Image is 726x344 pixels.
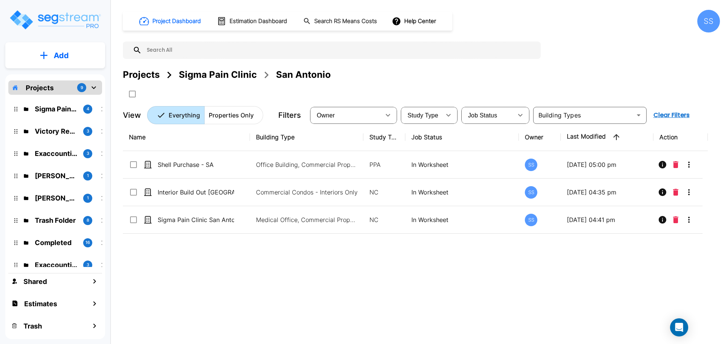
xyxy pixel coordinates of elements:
p: PPA [369,160,399,169]
p: Commercial Condos - Interiors Only [256,188,358,197]
th: Owner [519,123,561,151]
button: More-Options [681,212,697,227]
p: Filters [278,110,301,121]
p: Interior Build Out [GEOGRAPHIC_DATA] [158,188,234,197]
div: SS [525,214,537,226]
p: 3 [87,150,89,157]
p: [DATE] 04:35 pm [567,188,647,197]
p: Projects [26,83,54,93]
div: Select [463,105,513,126]
span: Study Type [408,112,438,119]
p: 16 [85,239,90,246]
button: Estimation Dashboard [214,13,291,29]
p: Atkinson Candy [35,171,77,181]
button: Help Center [390,14,439,28]
button: Search RS Means Costs [300,14,381,29]
th: Building Type [250,123,363,151]
div: Select [402,105,441,126]
span: Owner [317,112,335,119]
button: Info [655,212,670,227]
p: 1 [87,173,89,179]
p: 3 [87,128,89,134]
th: Study Type [363,123,405,151]
h1: Estimation Dashboard [230,17,287,26]
p: [DATE] 04:41 pm [567,215,647,224]
p: [DATE] 05:00 pm [567,160,647,169]
button: Open [633,110,644,120]
h1: Trash [23,321,42,331]
p: 8 [87,217,89,224]
p: Shell Purchase - SA [158,160,234,169]
div: San Antonio [276,68,331,82]
img: Logo [9,9,101,31]
div: SS [697,10,720,32]
span: Job Status [468,112,497,119]
div: Platform [147,106,263,124]
p: Add [54,50,69,61]
p: 3 [87,262,89,268]
button: Info [655,185,670,200]
p: NC [369,188,399,197]
p: Victory Real Estate [35,126,77,136]
button: Add [5,45,105,66]
p: View [123,110,141,121]
div: Open Intercom Messenger [670,318,688,336]
button: More-Options [681,157,697,172]
button: SelectAll [125,86,140,102]
h1: Shared [23,276,47,287]
p: Properties Only [209,111,254,120]
button: Project Dashboard [136,13,205,29]
p: Medical Office, Commercial Property Site [256,215,358,224]
p: Office Building, Commercial Property Site [256,160,358,169]
th: Job Status [405,123,519,151]
th: Last Modified [561,123,653,151]
div: SS [525,159,537,171]
input: Building Types [535,110,632,120]
button: Delete [670,185,681,200]
p: 1 [87,195,89,201]
p: In Worksheet [411,160,513,169]
p: McLane Rental Properties [35,193,77,203]
button: Delete [670,157,681,172]
div: Sigma Pain Clinic [179,68,257,82]
button: Everything [147,106,205,124]
div: Select [312,105,380,126]
p: Exaccountic - Victory Real Estate [35,148,77,159]
input: Search All [142,42,537,59]
h1: Project Dashboard [152,17,201,26]
button: Clear Filters [650,108,693,123]
div: SS [525,186,537,199]
p: Trash Folder [35,215,77,225]
h1: Estimates [24,299,57,309]
p: Exaccountic Test Folder [35,260,77,270]
p: Sigma Pain Clinic [35,104,77,114]
p: In Worksheet [411,215,513,224]
p: 9 [81,85,83,91]
p: Completed [35,238,77,248]
div: Projects [123,68,160,82]
p: Sigma Pain Clinic San Antonio_template [158,215,234,224]
p: 4 [87,106,89,112]
button: Info [655,157,670,172]
th: Action [653,123,708,151]
button: Properties Only [204,106,263,124]
h1: Search RS Means Costs [314,17,377,26]
p: NC [369,215,399,224]
button: More-Options [681,185,697,200]
th: Name [123,123,250,151]
p: Everything [169,111,200,120]
p: In Worksheet [411,188,513,197]
button: Delete [670,212,681,227]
